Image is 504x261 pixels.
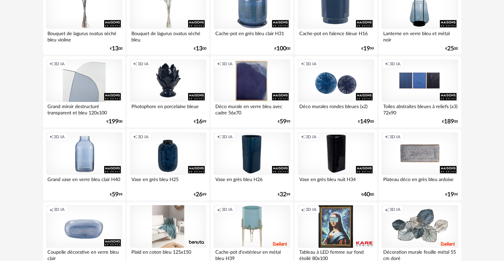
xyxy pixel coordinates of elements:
[107,119,122,124] div: € 00
[382,29,458,42] div: Lanterne en verre bleu et métal noir
[364,192,370,197] span: 40
[49,61,53,67] span: Creation icon
[298,102,374,115] div: Déco murales rondes bleues (x2)
[211,129,293,201] a: Creation icon 3D IA Vase en grès bleu H26 €3299
[278,119,290,124] div: € 99
[46,29,122,42] div: Bouquet de lagurus ovatus séché bleu violine
[110,192,122,197] div: € 99
[385,134,389,140] span: Creation icon
[49,207,53,213] span: Creation icon
[217,61,221,67] span: Creation icon
[194,192,206,197] div: € 99
[138,61,149,67] span: 3D IA
[306,207,317,213] span: 3D IA
[130,175,206,188] div: Vase en grès bleu H25
[444,119,454,124] span: 189
[54,61,65,67] span: 3D IA
[138,134,149,140] span: 3D IA
[54,207,65,213] span: 3D IA
[196,46,202,51] span: 13
[43,56,125,128] a: Creation icon 3D IA Grand miroir destructuré transparent et bleu 120x100 €19900
[385,207,389,213] span: Creation icon
[390,61,400,67] span: 3D IA
[298,175,374,188] div: Vase en grès bleu nuit H34
[222,134,233,140] span: 3D IA
[390,134,400,140] span: 3D IA
[446,46,458,51] div: € 00
[196,119,202,124] span: 16
[364,46,370,51] span: 19
[217,207,221,213] span: Creation icon
[278,192,290,197] div: € 99
[382,102,458,115] div: Toiles abstraites bleues à reliefs (x3) 72x90
[112,192,118,197] span: 59
[358,119,374,124] div: € 00
[379,129,461,201] a: Creation icon 3D IA Plateau déco en grès bleu ardoise €1999
[385,61,389,67] span: Creation icon
[108,119,118,124] span: 199
[298,29,374,42] div: Cache-pot en faïence bleue H16
[222,61,233,67] span: 3D IA
[280,119,286,124] span: 59
[362,192,374,197] div: € 00
[133,61,137,67] span: Creation icon
[301,61,305,67] span: Creation icon
[110,46,122,51] div: € 00
[306,61,317,67] span: 3D IA
[446,192,458,197] div: € 99
[46,102,122,115] div: Grand miroir destructuré transparent et bleu 120x100
[448,192,454,197] span: 19
[448,46,454,51] span: 25
[362,46,374,51] div: € 99
[43,129,125,201] a: Creation icon 3D IA Grand vase en verre bleu clair H40 €5999
[194,46,206,51] div: € 00
[130,102,206,115] div: Photophore en porcelaine bleue
[360,119,370,124] span: 149
[382,175,458,188] div: Plateau déco en grès bleu ardoise
[133,134,137,140] span: Creation icon
[274,46,290,51] div: € 00
[222,207,233,213] span: 3D IA
[194,119,206,124] div: € 99
[49,134,53,140] span: Creation icon
[214,29,290,42] div: Cache-pot en grès bleu clair H31
[217,134,221,140] span: Creation icon
[127,56,209,128] a: Creation icon 3D IA Photophore en porcelaine bleue €1699
[301,207,305,213] span: Creation icon
[295,56,377,128] a: Creation icon 3D IA Déco murales rondes bleues (x2) €14900
[46,175,122,188] div: Grand vase en verre bleu clair H40
[276,46,286,51] span: 100
[112,46,118,51] span: 13
[214,175,290,188] div: Vase en grès bleu H26
[390,207,400,213] span: 3D IA
[54,134,65,140] span: 3D IA
[295,129,377,201] a: Creation icon 3D IA Vase en grès bleu nuit H34 €4000
[379,56,461,128] a: Creation icon 3D IA Toiles abstraites bleues à reliefs (x3) 72x90 €18900
[127,129,209,201] a: Creation icon 3D IA Vase en grès bleu H25 €2699
[196,192,202,197] span: 26
[130,29,206,42] div: Bouquet de lagurus ovatus séché bleu
[280,192,286,197] span: 32
[442,119,458,124] div: € 00
[214,102,290,115] div: Déco murale en verre bleu avec cadre 56x70
[301,134,305,140] span: Creation icon
[211,56,293,128] a: Creation icon 3D IA Déco murale en verre bleu avec cadre 56x70 €5999
[306,134,317,140] span: 3D IA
